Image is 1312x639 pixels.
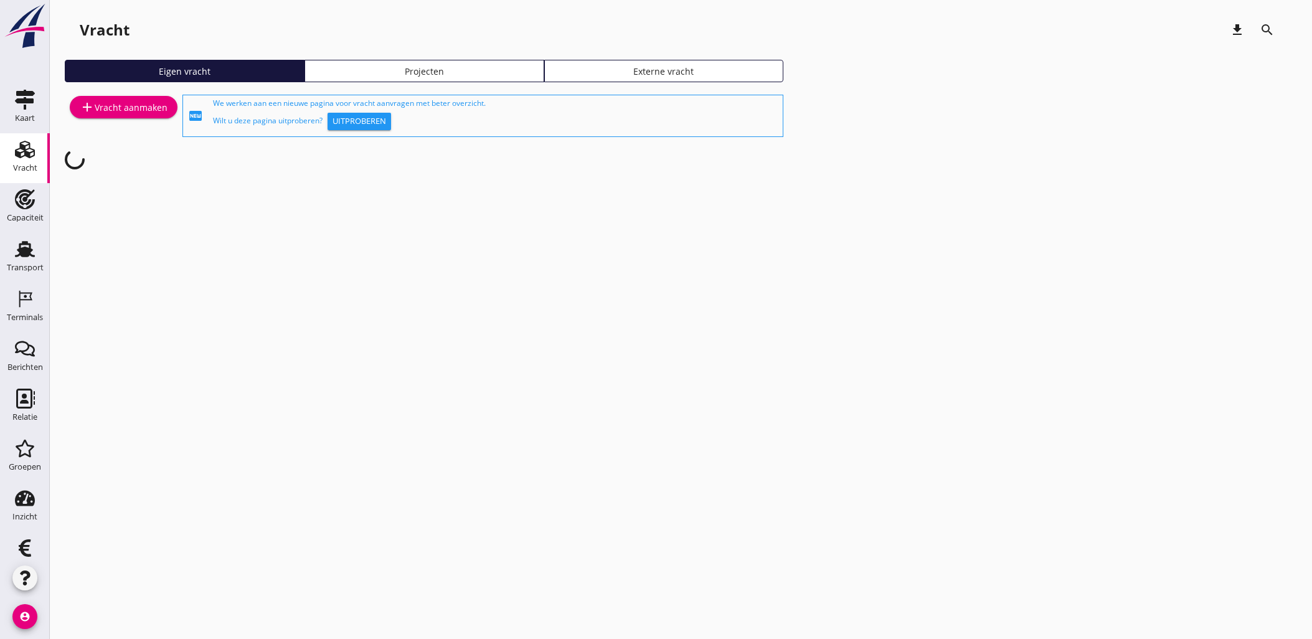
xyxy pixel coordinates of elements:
[7,363,43,371] div: Berichten
[304,60,544,82] a: Projecten
[65,60,304,82] a: Eigen vracht
[12,604,37,629] i: account_circle
[7,263,44,272] div: Transport
[80,100,168,115] div: Vracht aanmaken
[9,463,41,471] div: Groepen
[2,3,47,49] img: logo-small.a267ee39.svg
[12,413,37,421] div: Relatie
[15,114,35,122] div: Kaart
[550,65,778,78] div: Externe vracht
[70,96,177,118] a: Vracht aanmaken
[13,164,37,172] div: Vracht
[70,65,299,78] div: Eigen vracht
[1230,22,1245,37] i: download
[188,108,203,123] i: fiber_new
[80,100,95,115] i: add
[80,20,130,40] div: Vracht
[7,313,43,321] div: Terminals
[7,214,44,222] div: Capaciteit
[1260,22,1275,37] i: search
[12,513,37,521] div: Inzicht
[213,98,778,134] div: We werken aan een nieuwe pagina voor vracht aanvragen met beter overzicht. Wilt u deze pagina uit...
[333,115,386,128] div: Uitproberen
[544,60,784,82] a: Externe vracht
[310,65,539,78] div: Projecten
[328,113,391,130] button: Uitproberen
